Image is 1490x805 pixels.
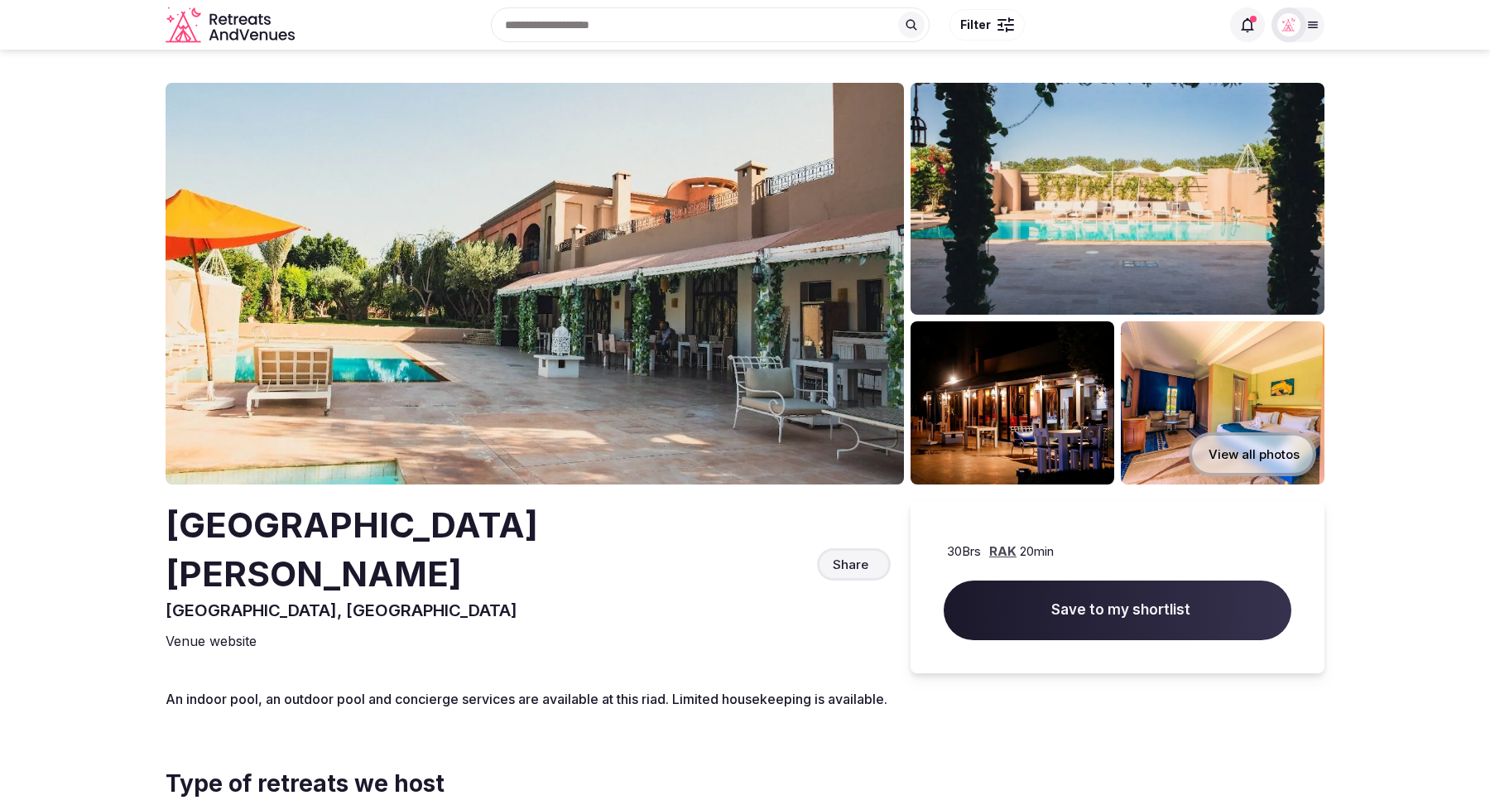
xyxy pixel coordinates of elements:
[166,7,298,44] a: Visit the homepage
[989,543,1017,559] a: RAK
[1277,13,1300,36] img: Matt Grant Oakes
[166,83,904,484] img: Venue cover photo
[1051,600,1190,620] span: Save to my shortlist
[166,691,887,707] span: An indoor pool, an outdoor pool and concierge services are available at this riad. Limited housek...
[817,548,891,581] button: Share
[166,501,810,599] h2: [GEOGRAPHIC_DATA][PERSON_NAME]
[1121,321,1324,484] img: Venue gallery photo
[911,83,1324,315] img: Venue gallery photo
[833,556,868,573] span: Share
[166,600,517,620] span: [GEOGRAPHIC_DATA], [GEOGRAPHIC_DATA]
[166,632,263,650] a: Venue website
[1189,432,1316,476] button: View all photos
[166,7,298,44] svg: Retreats and Venues company logo
[911,321,1114,484] img: Venue gallery photo
[1020,542,1054,560] span: 20 min
[166,768,445,800] span: Type of retreats we host
[949,9,1025,41] button: Filter
[166,632,257,650] span: Venue website
[947,542,981,560] span: 30 Brs
[960,17,991,33] span: Filter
